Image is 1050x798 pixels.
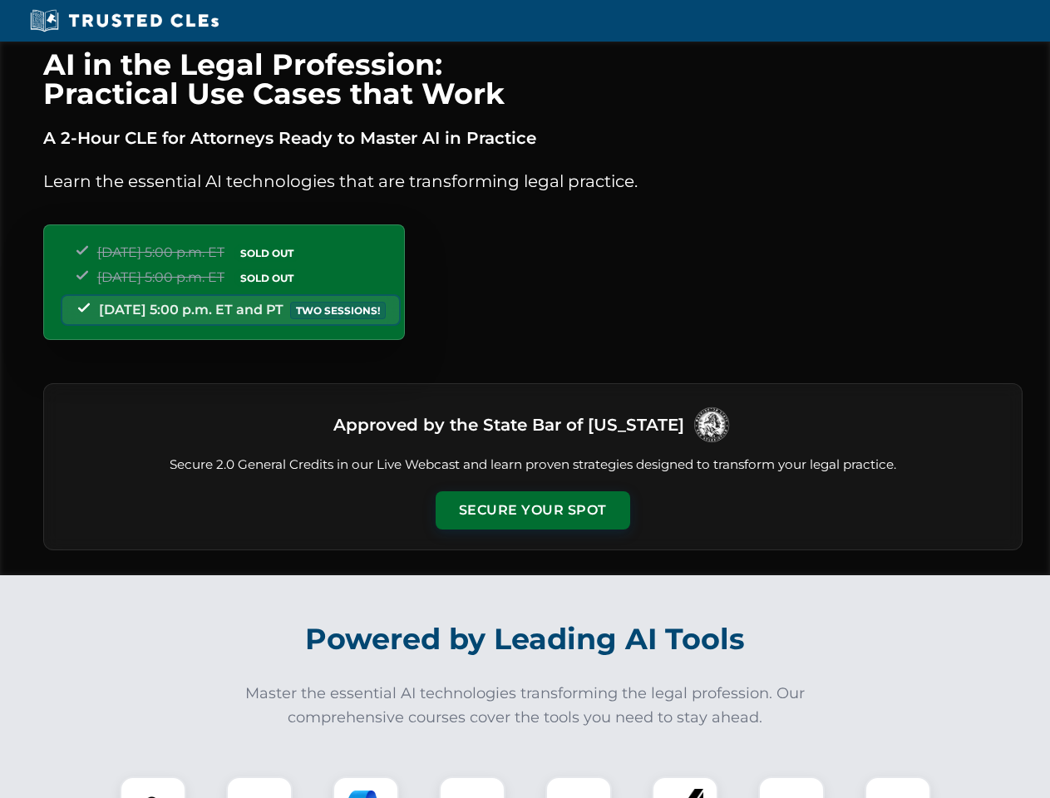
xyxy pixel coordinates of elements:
h3: Approved by the State Bar of [US_STATE] [333,410,684,440]
p: A 2-Hour CLE for Attorneys Ready to Master AI in Practice [43,125,1023,151]
span: [DATE] 5:00 p.m. ET [97,244,224,260]
img: Logo [691,404,732,446]
img: Trusted CLEs [25,8,224,33]
h2: Powered by Leading AI Tools [65,610,986,668]
p: Master the essential AI technologies transforming the legal profession. Our comprehensive courses... [234,682,816,730]
p: Secure 2.0 General Credits in our Live Webcast and learn proven strategies designed to transform ... [64,456,1002,475]
span: [DATE] 5:00 p.m. ET [97,269,224,285]
button: Secure Your Spot [436,491,630,530]
span: SOLD OUT [234,269,299,287]
h1: AI in the Legal Profession: Practical Use Cases that Work [43,50,1023,108]
p: Learn the essential AI technologies that are transforming legal practice. [43,168,1023,195]
span: SOLD OUT [234,244,299,262]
